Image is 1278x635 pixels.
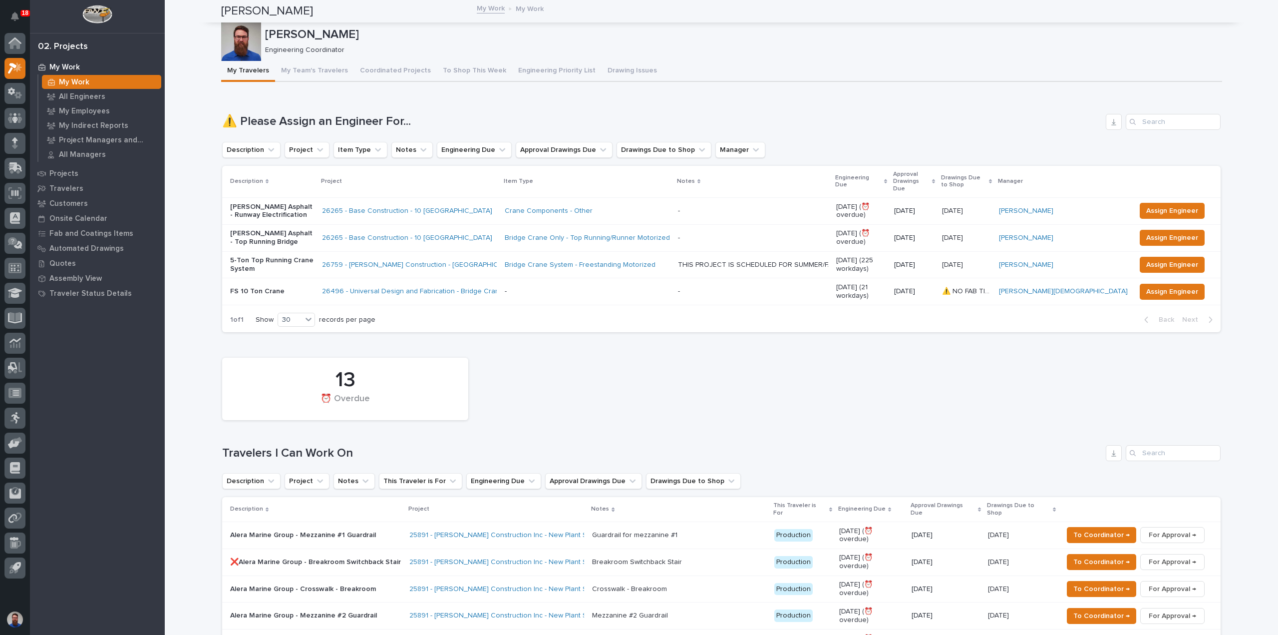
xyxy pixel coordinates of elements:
button: Coordinated Projects [354,61,437,82]
tr: [PERSON_NAME] Asphalt - Top Running Bridge26265 - Base Construction - 10 [GEOGRAPHIC_DATA] Bridge... [222,224,1221,251]
p: Alera Marine Group - Mezzanine #2 Guardrail [230,612,401,620]
div: 30 [278,315,302,325]
div: - [678,287,680,296]
div: - [678,207,680,215]
div: - [678,234,680,242]
p: records per page [319,316,375,324]
p: Fab and Coatings Items [49,229,133,238]
a: 25891 - [PERSON_NAME] Construction Inc - New Plant Setup - Mezzanine Project [409,558,667,567]
span: Next [1182,315,1204,324]
h1: Travelers I Can Work On [222,446,1102,461]
p: Notes [677,176,695,187]
a: Travelers [30,181,165,196]
span: To Coordinator → [1073,610,1130,622]
a: 26265 - Base Construction - 10 [GEOGRAPHIC_DATA] [322,234,492,242]
p: Projects [49,169,78,178]
p: [DATE] (21 workdays) [836,283,886,300]
p: [DATE] [942,205,965,215]
span: For Approval → [1149,583,1196,595]
a: Crane Components - Other [505,207,593,215]
p: Description [230,176,263,187]
div: Production [774,583,813,596]
div: Breakroom Switchback Stair [592,558,682,567]
p: All Managers [59,150,106,159]
p: Engineering Due [838,504,886,515]
p: [DATE] [942,232,965,242]
span: For Approval → [1149,529,1196,541]
button: To Coordinator → [1067,527,1136,543]
a: [PERSON_NAME][DEMOGRAPHIC_DATA] [999,287,1128,296]
p: ⚠️ NO FAB TIME! [942,285,993,296]
p: Quotes [49,259,76,268]
button: Approval Drawings Due [545,473,642,489]
button: Description [222,142,281,158]
p: Show [256,316,274,324]
button: To Shop This Week [437,61,512,82]
div: ⏰ Overdue [239,394,451,415]
h1: ⚠️ Please Assign an Engineer For... [222,114,1102,129]
button: Drawing Issues [602,61,663,82]
div: THIS PROJECT IS SCHEDULED FOR SUMMER/FALL OF 2026 [678,261,828,269]
p: [DATE] (⏰ overdue) [839,608,904,625]
span: Assign Engineer [1146,205,1198,217]
button: Notes [391,142,433,158]
p: 5-Ton Top Running Crane System [230,256,314,273]
button: Assign Engineer [1140,257,1205,273]
button: Notes [333,473,375,489]
span: Assign Engineer [1146,232,1198,244]
a: All Engineers [38,89,165,103]
p: Alera Marine Group - Crosswalk - Breakroom [230,585,401,594]
button: For Approval → [1140,554,1205,570]
button: Description [222,473,281,489]
p: Engineering Coordinator [265,46,1214,54]
tr: Alera Marine Group - Mezzanine #1 Guardrail25891 - [PERSON_NAME] Construction Inc - New Plant Set... [222,522,1221,549]
p: [DATE] [912,531,980,540]
p: Drawings Due to Shop [941,172,986,191]
button: Next [1178,315,1221,324]
button: For Approval → [1140,608,1205,624]
a: Project Managers and Engineers [38,133,165,147]
tr: ❌Alera Marine Group - Breakroom Switchback Stair25891 - [PERSON_NAME] Construction Inc - New Plan... [222,549,1221,576]
button: Project [285,142,329,158]
a: My Employees [38,104,165,118]
button: This Traveler is For [379,473,462,489]
p: 1 of 1 [222,308,252,332]
p: - [505,287,670,296]
button: Item Type [333,142,387,158]
p: My Work [516,2,544,13]
button: For Approval → [1140,581,1205,597]
div: Notifications18 [12,12,25,28]
p: [PERSON_NAME] [265,27,1218,42]
span: Back [1153,315,1174,324]
a: 25891 - [PERSON_NAME] Construction Inc - New Plant Setup - Mezzanine Project [409,612,667,620]
span: Assign Engineer [1146,286,1198,298]
p: ❌Alera Marine Group - Breakroom Switchback Stair [230,558,401,567]
p: Project [321,176,342,187]
p: [DATE] [988,610,1011,620]
p: [DATE] (⏰ overdue) [839,527,904,544]
p: Item Type [504,176,533,187]
p: [DATE] [912,612,980,620]
p: Manager [998,176,1023,187]
button: Engineering Due [466,473,541,489]
p: [DATE] (⏰ overdue) [839,581,904,598]
a: Projects [30,166,165,181]
a: Fab and Coatings Items [30,226,165,241]
span: To Coordinator → [1073,583,1130,595]
img: Workspace Logo [82,5,112,23]
p: This Traveler is For [773,500,827,519]
p: [PERSON_NAME] Asphalt - Runway Electrification [230,203,314,220]
p: Project Managers and Engineers [59,136,157,145]
a: 26265 - Base Construction - 10 [GEOGRAPHIC_DATA] [322,207,492,215]
a: [PERSON_NAME] [999,234,1053,242]
a: Customers [30,196,165,211]
a: 26496 - Universal Design and Fabrication - Bridge Crane 10 Ton [322,287,527,296]
button: Project [285,473,329,489]
p: Assembly View [49,274,102,283]
a: Onsite Calendar [30,211,165,226]
p: [DATE] [894,234,934,242]
span: For Approval → [1149,556,1196,568]
p: [DATE] (225 workdays) [836,256,886,273]
p: [DATE] [894,287,934,296]
p: Travelers [49,184,83,193]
